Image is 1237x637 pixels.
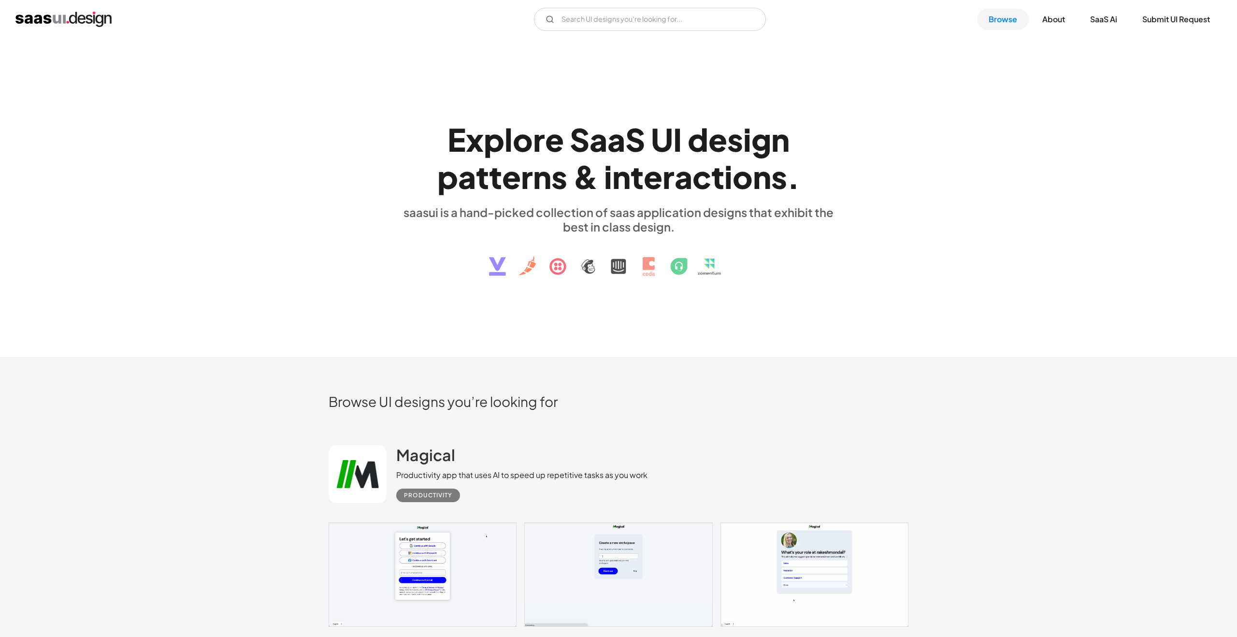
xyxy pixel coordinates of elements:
[662,158,675,195] div: r
[751,121,771,158] div: g
[743,121,751,158] div: i
[644,158,662,195] div: e
[489,158,502,195] div: t
[502,158,521,195] div: e
[673,121,682,158] div: I
[612,158,631,195] div: n
[458,158,476,195] div: a
[534,8,766,31] form: Email Form
[551,158,567,195] div: s
[631,158,644,195] div: t
[404,490,452,501] div: Productivity
[1079,9,1129,30] a: SaaS Ai
[688,121,708,158] div: d
[607,121,625,158] div: a
[675,158,692,195] div: a
[570,121,590,158] div: S
[504,121,513,158] div: l
[484,121,504,158] div: p
[711,158,724,195] div: t
[787,158,800,195] div: .
[476,158,489,195] div: t
[651,121,673,158] div: U
[708,121,727,158] div: e
[733,158,753,195] div: o
[604,158,612,195] div: i
[447,121,466,158] div: E
[396,205,841,234] div: saasui is a hand-picked collection of saas application designs that exhibit the best in class des...
[692,158,711,195] div: c
[15,12,112,27] a: home
[727,121,743,158] div: s
[545,121,564,158] div: e
[1031,9,1077,30] a: About
[753,158,771,195] div: n
[771,121,790,158] div: n
[466,121,484,158] div: x
[533,121,545,158] div: r
[513,121,533,158] div: o
[396,445,455,464] h2: Magical
[1131,9,1222,30] a: Submit UI Request
[771,158,787,195] div: s
[396,445,455,469] a: Magical
[590,121,607,158] div: a
[724,158,733,195] div: i
[437,158,458,195] div: p
[534,8,766,31] input: Search UI designs you're looking for...
[521,158,533,195] div: r
[533,158,551,195] div: n
[396,469,647,481] div: Productivity app that uses AI to speed up repetitive tasks as you work
[329,393,908,410] h2: Browse UI designs you’re looking for
[625,121,645,158] div: S
[977,9,1029,30] a: Browse
[472,234,765,284] img: text, icon, saas logo
[573,158,598,195] div: &
[396,121,841,195] h1: Explore SaaS UI design patterns & interactions.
